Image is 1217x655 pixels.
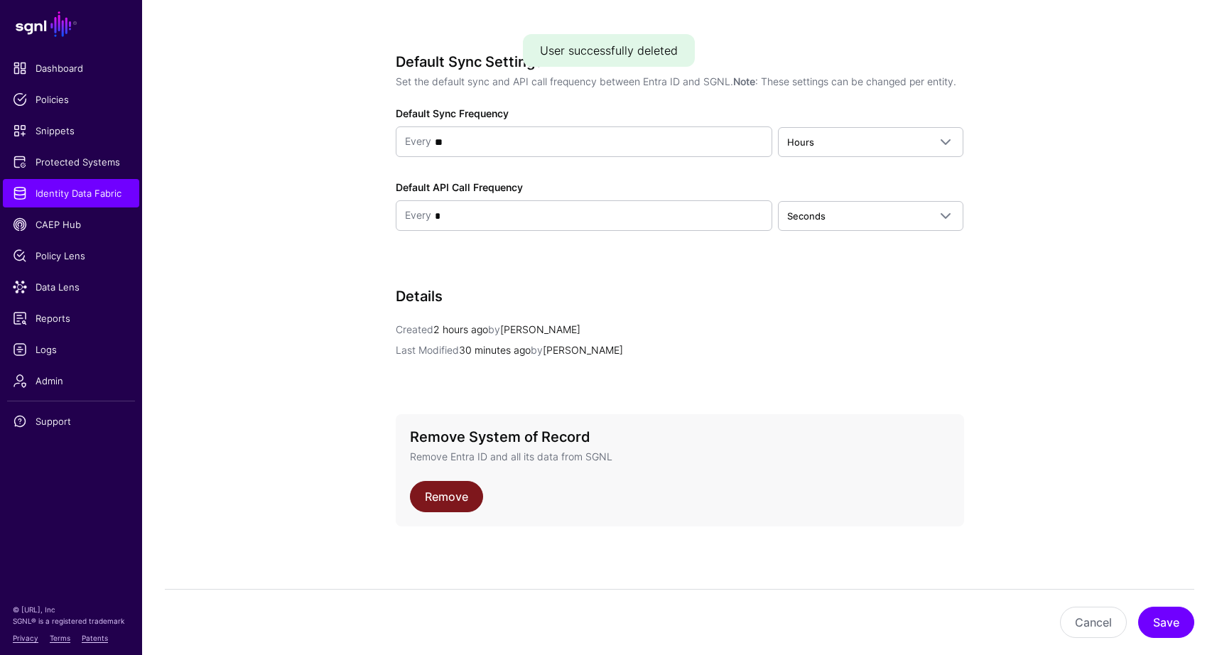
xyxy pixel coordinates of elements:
button: Save [1138,607,1194,638]
label: Default Sync Frequency [396,106,509,121]
span: Created [396,323,433,335]
span: Seconds [787,210,826,222]
h3: Default Sync Settings [396,53,964,70]
span: Logs [13,342,129,357]
span: Support [13,414,129,428]
span: Protected Systems [13,155,129,169]
a: Identity Data Fabric [3,179,139,207]
span: by [488,323,500,335]
app-identifier: [PERSON_NAME] [531,344,623,356]
a: SGNL [9,9,134,40]
a: Dashboard [3,54,139,82]
p: © [URL], Inc [13,604,129,615]
div: User successfully deleted [523,34,695,67]
span: Policies [13,92,129,107]
label: Default API Call Frequency [396,180,523,195]
button: Cancel [1060,607,1127,638]
a: Terms [50,634,70,642]
span: 30 minutes ago [459,344,531,356]
a: Policies [3,85,139,114]
span: Policy Lens [13,249,129,263]
p: Remove Entra ID and all its data from SGNL [410,449,950,464]
a: Admin [3,367,139,395]
span: 2 hours ago [433,323,488,335]
div: Every [405,127,431,156]
p: Set the default sync and API call frequency between Entra ID and SGNL. : These settings can be ch... [396,74,964,89]
p: SGNL® is a registered trademark [13,615,129,627]
strong: Note [733,75,755,87]
span: Data Lens [13,280,129,294]
span: by [531,344,543,356]
span: Last Modified [396,344,459,356]
a: Reports [3,304,139,332]
h3: Remove System of Record [410,428,950,445]
app-identifier: [PERSON_NAME] [488,323,580,335]
span: Admin [13,374,129,388]
a: CAEP Hub [3,210,139,239]
span: Snippets [13,124,129,138]
a: Snippets [3,117,139,145]
span: Identity Data Fabric [13,186,129,200]
a: Data Lens [3,273,139,301]
span: CAEP Hub [13,217,129,232]
a: Logs [3,335,139,364]
a: Policy Lens [3,242,139,270]
div: Every [405,201,431,230]
a: Patents [82,634,108,642]
a: Remove [410,481,483,512]
h3: Details [396,288,964,305]
span: Hours [787,136,814,148]
span: Dashboard [13,61,129,75]
a: Protected Systems [3,148,139,176]
a: Privacy [13,634,38,642]
span: Reports [13,311,129,325]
